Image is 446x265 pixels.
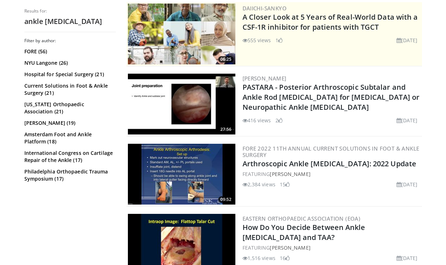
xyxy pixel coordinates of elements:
[24,17,116,26] h2: ankle [MEDICAL_DATA]
[218,56,234,63] span: 06:25
[243,145,419,158] a: FORE 2022 11th Annual Current Solutions in Foot & Ankle Surgery
[24,119,114,127] a: [PERSON_NAME] (19)
[128,4,235,64] img: 93c22cae-14d1-47f0-9e4a-a244e824b022.png.300x170_q85_crop-smart_upscale.jpg
[397,254,418,262] li: [DATE]
[280,181,290,188] li: 15
[128,144,235,205] img: eb90b935-2e64-4269-b2be-2e2663bc1329.300x170_q85_crop-smart_upscale.jpg
[275,36,283,44] li: 1
[218,196,234,203] span: 09:52
[24,149,114,164] a: International Congress on Cartilage Repair of the Ankle (17)
[397,181,418,188] li: [DATE]
[243,12,418,32] a: A Closer Look at 5 Years of Real-World Data with a CSF-1R inhibitor for patients with TGCT
[243,36,271,44] li: 555 views
[24,59,114,67] a: NYU Langone (26)
[243,75,287,82] a: [PERSON_NAME]
[243,181,275,188] li: 2,384 views
[243,222,365,242] a: How Do You Decide Between Ankle [MEDICAL_DATA] and TAA?
[270,171,310,177] a: [PERSON_NAME]
[24,168,114,182] a: Philadelphia Orthopaedic Trauma Symposium (17)
[24,101,114,115] a: [US_STATE] Orthopaedic Association (21)
[24,71,114,78] a: Hospital for Special Surgery (21)
[275,117,283,124] li: 2
[24,48,114,55] a: FORE (56)
[24,38,116,44] h3: Filter by author:
[24,8,116,14] p: Results for:
[270,244,310,251] a: [PERSON_NAME]
[128,74,235,134] img: 96e9603a-ae17-4ec1-b4d8-ea1df7a30e1b.300x170_q85_crop-smart_upscale.jpg
[243,159,417,168] a: Arthroscopic Ankle [MEDICAL_DATA]: 2022 Update
[218,126,234,133] span: 27:56
[243,254,275,262] li: 1,516 views
[128,4,235,64] a: 06:25
[128,74,235,134] a: 27:56
[243,170,421,178] div: FEATURING
[397,36,418,44] li: [DATE]
[243,244,421,251] div: FEATURING
[397,117,418,124] li: [DATE]
[243,82,420,112] a: PASTARA - Posterior Arthroscopic Subtalar and Ankle Rod [MEDICAL_DATA] for [MEDICAL_DATA] or Neur...
[24,82,114,97] a: Current Solutions in Foot & Ankle Surgery (21)
[128,144,235,205] a: 09:52
[280,254,290,262] li: 16
[24,131,114,145] a: Amsterdam Foot and Ankle Platform (18)
[243,5,287,12] a: Daiichi-Sankyo
[243,215,361,222] a: Eastern Orthopaedic Association (EOA)
[243,117,271,124] li: 416 views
